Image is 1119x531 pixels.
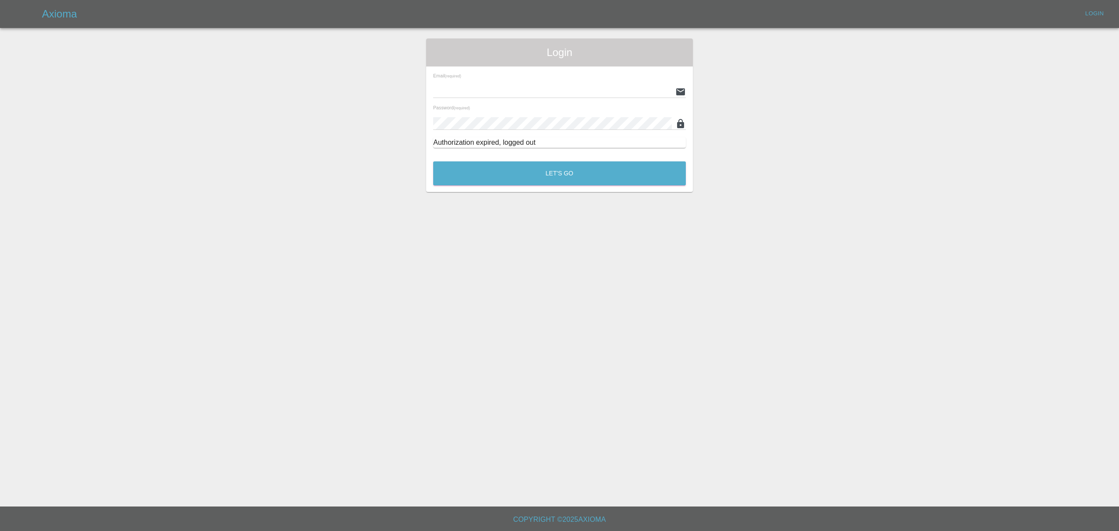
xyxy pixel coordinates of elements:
[433,137,686,148] div: Authorization expired, logged out
[7,514,1112,526] h6: Copyright © 2025 Axioma
[1081,7,1109,21] a: Login
[433,105,470,110] span: Password
[433,161,686,185] button: Let's Go
[433,45,686,59] span: Login
[42,7,77,21] h5: Axioma
[445,74,461,78] small: (required)
[454,106,470,110] small: (required)
[433,73,461,78] span: Email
